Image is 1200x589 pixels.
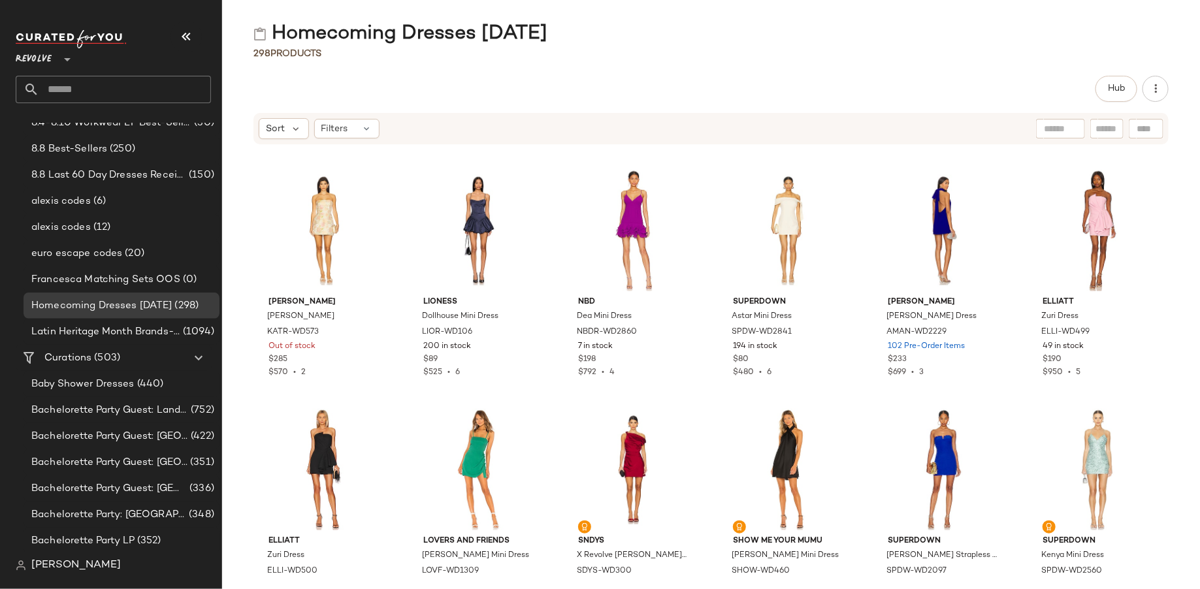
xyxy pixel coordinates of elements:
span: 49 in stock [1043,341,1084,353]
span: ELLI-WD500 [267,565,317,577]
span: Hub [1107,84,1126,94]
span: • [754,368,767,377]
span: $699 [888,368,906,377]
span: [PERSON_NAME] [888,296,999,308]
span: • [442,368,455,377]
img: svg%3e [1045,523,1053,531]
span: (422) [188,429,214,444]
span: (348) [186,507,214,522]
img: SPDW-WD2560_V1.jpg [1032,409,1164,530]
span: $198 [578,354,596,366]
span: KATR-WD573 [267,326,319,338]
img: SPDW-WD2097_V1.jpg [877,409,1009,530]
img: ELLI-WD499_V1.jpg [1032,170,1164,291]
span: Bachelorette Party: [GEOGRAPHIC_DATA] [31,507,186,522]
span: Latin Heritage Month Brands- DO NOT DELETE [31,325,180,340]
span: $89 [423,354,438,366]
img: NBDR-WD2860_V1.jpg [568,170,700,291]
span: LOVF-WD1309 [422,565,479,577]
span: [PERSON_NAME] Mini Dress [422,550,529,562]
span: (20) [122,246,144,261]
span: 6 [455,368,460,377]
span: (250) [107,142,135,157]
span: (351) [187,455,214,470]
span: $80 [733,354,749,366]
span: [PERSON_NAME] [31,558,121,573]
span: ELLIATT [1043,296,1154,308]
span: Dollhouse Mini Dress [422,311,498,323]
span: (298) [172,298,199,313]
span: Filters [321,122,348,136]
span: • [596,368,609,377]
img: AMAN-WD2229_V1.jpg [877,170,1009,291]
span: $950 [1043,368,1063,377]
span: LIOR-WD106 [422,326,472,338]
span: (352) [135,533,161,549]
span: SNDYS [578,535,689,547]
span: Out of stock [268,341,316,353]
span: 8.8 Best-Sellers [31,142,107,157]
span: Sort [266,122,285,136]
img: KATR-WD573_V1.jpg [258,170,390,291]
span: 5 [1076,368,1080,377]
span: $525 [423,368,442,377]
span: (440) [135,377,164,392]
span: Zuri Dress [1041,311,1078,323]
span: (0) [180,272,197,287]
span: 6 [767,368,771,377]
span: 3 [919,368,924,377]
span: (150) [186,168,214,183]
span: NBD [578,296,689,308]
span: 2 [301,368,306,377]
span: superdown [733,296,844,308]
span: superdown [1043,535,1154,547]
span: Show Me Your Mumu [733,535,844,547]
span: Dea Mini Dress [577,311,632,323]
span: $233 [888,354,907,366]
img: svg%3e [16,560,26,571]
span: euro escape codes [31,246,122,261]
span: (503) [91,351,120,366]
span: ELLIATT [268,535,380,547]
span: • [288,368,301,377]
img: SPDW-WD2841_V1.jpg [722,170,854,291]
span: (336) [187,481,214,496]
span: Curations [44,351,91,366]
span: $792 [578,368,596,377]
span: superdown [888,535,999,547]
img: svg%3e [581,523,589,531]
span: • [1063,368,1076,377]
span: Homecoming Dresses [DATE] [31,298,172,313]
span: LIONESS [423,296,534,308]
img: SDYS-WD300_V1.jpg [568,409,700,530]
span: $190 [1043,354,1062,366]
span: [PERSON_NAME] [267,311,334,323]
span: SPDW-WD2841 [732,326,792,338]
span: Francesca Matching Sets OOS [31,272,180,287]
button: Hub [1095,76,1137,102]
span: Kenya Mini Dress [1041,550,1104,562]
span: [PERSON_NAME] [268,296,380,308]
span: alexis codes [31,220,91,235]
span: Bachelorette Party Guest: [GEOGRAPHIC_DATA] [31,429,188,444]
span: $285 [268,354,287,366]
span: 200 in stock [423,341,471,353]
span: alexis codes [31,194,91,209]
span: 8.4-8.10 Workwear LP Best-Sellers [31,116,191,131]
span: Bachelorette Party LP [31,533,135,549]
img: SHOW-WD460_V1.jpg [722,409,854,530]
span: (6) [91,194,106,209]
span: Bachelorette Party Guest: [GEOGRAPHIC_DATA] [31,455,187,470]
span: (30) [191,116,214,131]
span: Astar Mini Dress [732,311,792,323]
img: ELLI-WD500_V1.jpg [258,409,390,530]
span: Zuri Dress [267,550,304,562]
span: [PERSON_NAME] Strapless Mini Dress [886,550,997,562]
span: X Revolve [PERSON_NAME] Mini Dress [577,550,688,562]
span: 194 in stock [733,341,777,353]
img: LOVF-WD1309_V1.jpg [413,409,545,530]
span: Bachelorette Party Guest: Landing Page [31,403,188,418]
span: $570 [268,368,288,377]
img: LIOR-WD106_V1.jpg [413,170,545,291]
span: AMAN-WD2229 [886,326,947,338]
